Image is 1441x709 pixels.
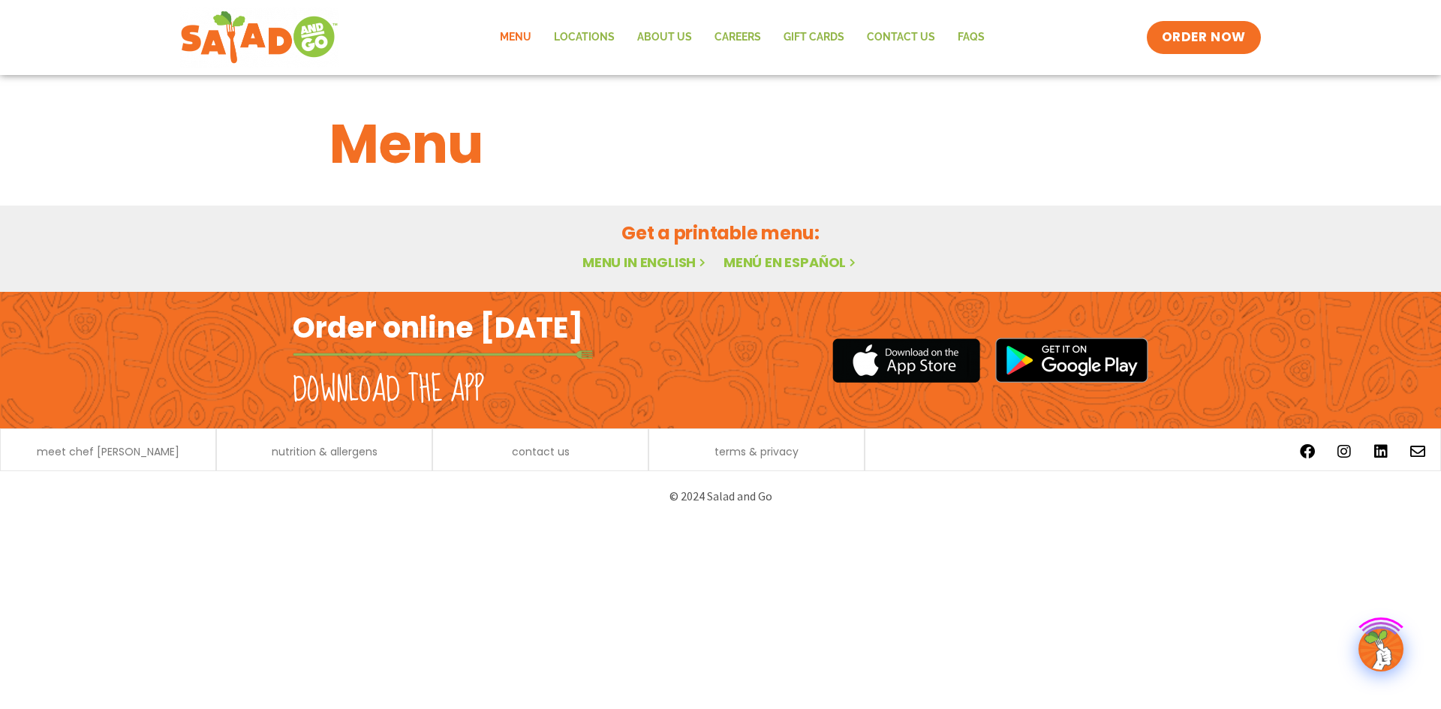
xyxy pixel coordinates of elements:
[180,8,338,68] img: new-SAG-logo-768×292
[293,350,593,359] img: fork
[626,20,703,55] a: About Us
[489,20,543,55] a: Menu
[300,486,1141,506] p: © 2024 Salad and Go
[946,20,996,55] a: FAQs
[293,309,583,346] h2: Order online [DATE]
[995,338,1148,383] img: google_play
[856,20,946,55] a: Contact Us
[489,20,996,55] nav: Menu
[272,446,378,457] a: nutrition & allergens
[832,336,980,385] img: appstore
[1162,29,1246,47] span: ORDER NOW
[703,20,772,55] a: Careers
[772,20,856,55] a: GIFT CARDS
[512,446,570,457] a: contact us
[582,253,708,272] a: Menu in English
[329,104,1112,185] h1: Menu
[37,446,179,457] a: meet chef [PERSON_NAME]
[329,220,1112,246] h2: Get a printable menu:
[1147,21,1261,54] a: ORDER NOW
[543,20,626,55] a: Locations
[724,253,859,272] a: Menú en español
[714,446,799,457] a: terms & privacy
[293,369,484,411] h2: Download the app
